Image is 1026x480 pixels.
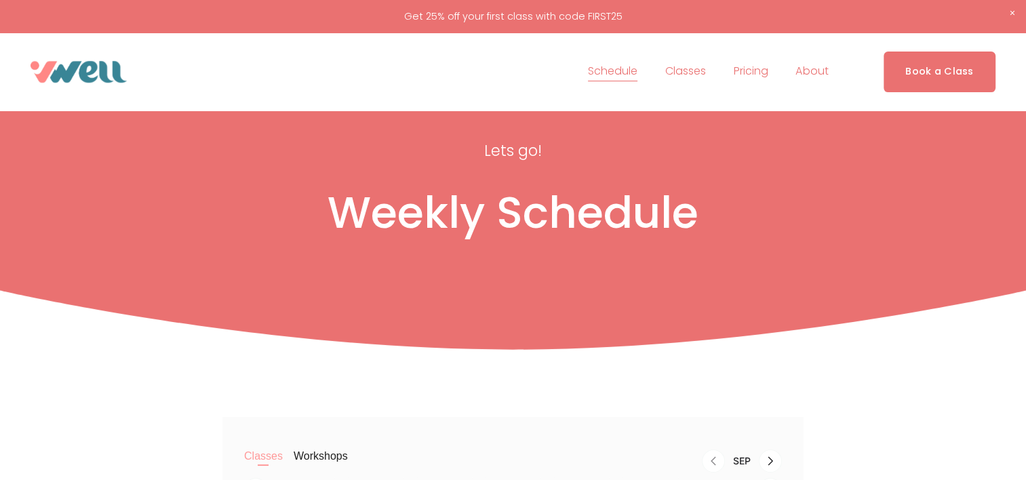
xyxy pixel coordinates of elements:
[244,449,283,477] button: Classes
[759,449,782,473] button: Next month, Oct
[702,449,725,473] button: Previous month, Aug
[106,186,920,240] h1: Weekly Schedule
[884,52,995,92] a: Book a Class
[734,61,768,83] a: Pricing
[795,61,828,83] a: folder dropdown
[588,61,637,83] a: Schedule
[294,449,348,477] button: Workshops
[665,61,706,83] a: folder dropdown
[346,137,681,164] p: Lets go!
[665,62,706,81] span: Classes
[795,62,828,81] span: About
[31,61,127,83] img: VWell
[370,449,782,473] nav: Month switch
[725,456,759,466] div: Month Sep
